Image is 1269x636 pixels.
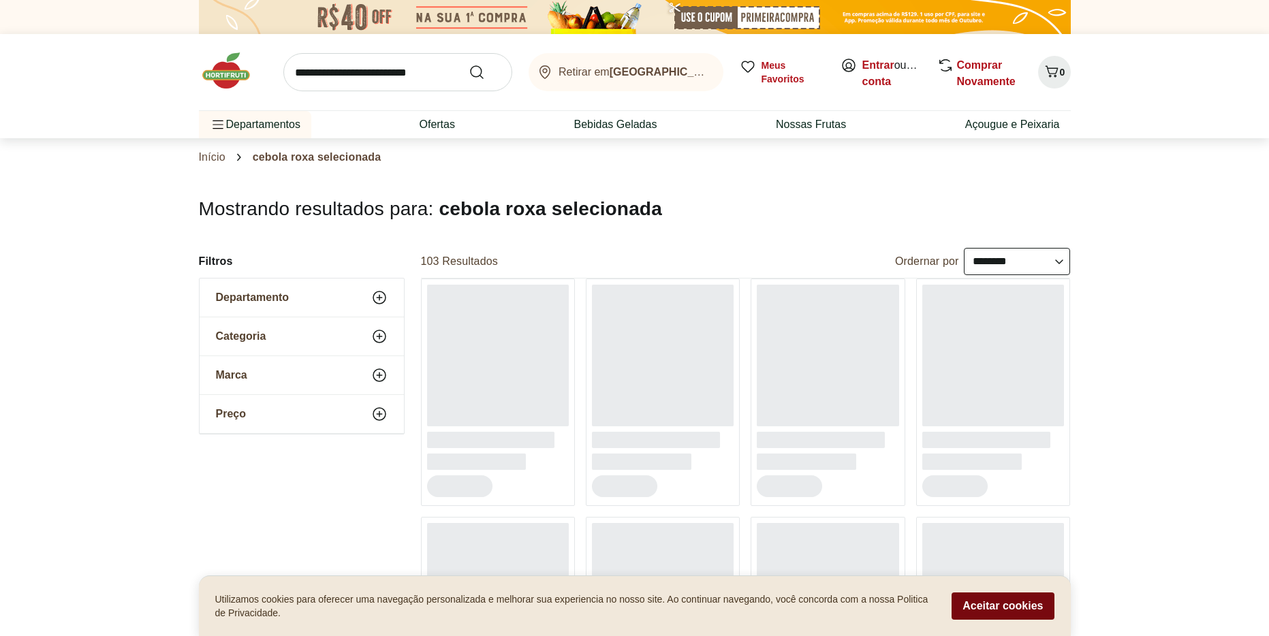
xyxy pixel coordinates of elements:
[559,66,709,78] span: Retirar em
[862,57,923,90] span: ou
[216,368,247,382] span: Marca
[200,356,404,394] button: Marca
[439,198,661,219] span: cebola roxa selecionada
[253,151,381,163] span: cebola roxa selecionada
[200,279,404,317] button: Departamento
[469,64,501,80] button: Submit Search
[862,59,894,71] a: Entrar
[610,66,845,78] b: [GEOGRAPHIC_DATA]/[GEOGRAPHIC_DATA]
[419,116,454,133] a: Ofertas
[216,291,289,304] span: Departamento
[210,108,226,141] button: Menu
[965,116,1060,133] a: Açougue e Peixaria
[574,116,657,133] a: Bebidas Geladas
[200,317,404,355] button: Categoria
[199,50,267,91] img: Hortifruti
[215,592,936,620] p: Utilizamos cookies para oferecer uma navegação personalizada e melhorar sua experiencia no nosso ...
[1060,67,1065,78] span: 0
[1038,56,1071,89] button: Carrinho
[421,254,498,269] h2: 103 Resultados
[740,59,824,86] a: Meus Favoritos
[216,330,266,343] span: Categoria
[776,116,846,133] a: Nossas Frutas
[762,59,824,86] span: Meus Favoritos
[200,395,404,433] button: Preço
[952,592,1054,620] button: Aceitar cookies
[957,59,1016,87] a: Comprar Novamente
[895,254,959,269] label: Ordernar por
[199,248,405,275] h2: Filtros
[529,53,723,91] button: Retirar em[GEOGRAPHIC_DATA]/[GEOGRAPHIC_DATA]
[199,151,225,163] a: Início
[199,198,1071,220] h1: Mostrando resultados para:
[216,407,246,421] span: Preço
[210,108,300,141] span: Departamentos
[283,53,512,91] input: search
